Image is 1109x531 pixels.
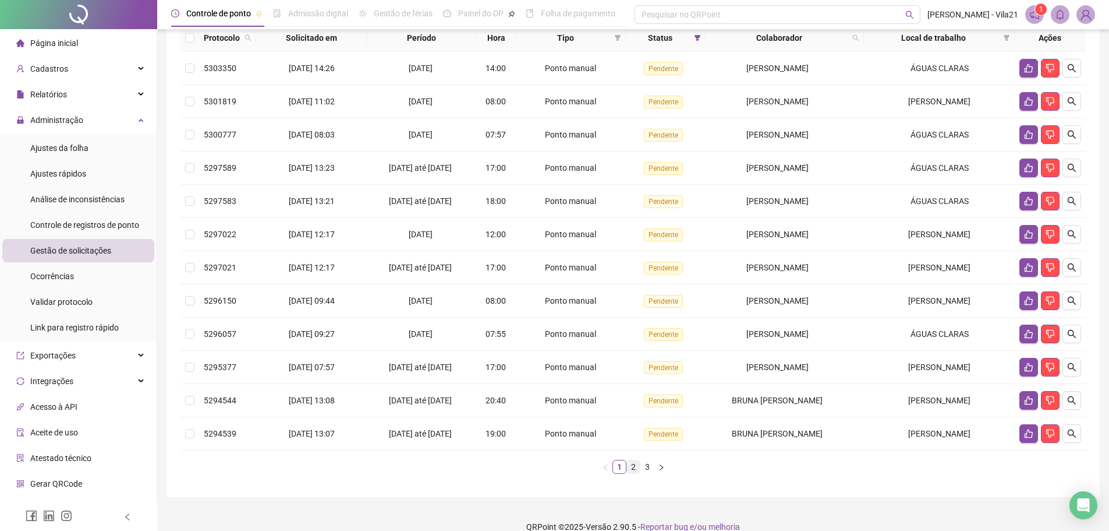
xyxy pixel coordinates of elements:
[1035,3,1047,15] sup: 1
[43,510,55,522] span: linkedin
[486,196,506,206] span: 18:00
[273,9,281,17] span: file-done
[389,163,452,173] span: [DATE] até [DATE]
[864,351,1014,384] td: [PERSON_NAME]
[613,460,626,473] a: 1
[864,318,1014,351] td: ÁGUAS CLARAS
[654,460,668,474] button: right
[409,329,433,339] span: [DATE]
[486,296,506,305] span: 08:00
[522,31,610,44] span: Tipo
[289,263,335,272] span: [DATE] 12:17
[1024,329,1033,339] span: like
[30,220,139,230] span: Controle de registros de ponto
[644,395,683,407] span: Pendente
[486,97,506,106] span: 08:00
[16,428,24,437] span: audit
[389,363,452,372] span: [DATE] até [DATE]
[746,363,809,372] span: [PERSON_NAME]
[864,85,1014,118] td: [PERSON_NAME]
[508,10,515,17] span: pushpin
[614,34,621,41] span: filter
[1039,5,1043,13] span: 1
[658,464,665,471] span: right
[409,230,433,239] span: [DATE]
[486,363,506,372] span: 17:00
[486,329,506,339] span: 07:55
[526,9,534,17] span: book
[1067,329,1076,339] span: search
[1024,196,1033,206] span: like
[367,24,476,52] th: Período
[864,185,1014,218] td: ÁGUAS CLARAS
[1024,396,1033,405] span: like
[30,90,67,99] span: Relatórios
[204,130,236,139] span: 5300777
[30,323,119,332] span: Link para registro rápido
[30,246,111,255] span: Gestão de solicitações
[545,263,596,272] span: Ponto manual
[30,351,76,360] span: Exportações
[864,118,1014,152] td: ÁGUAS CLARAS
[1024,263,1033,272] span: like
[30,169,86,178] span: Ajustes rápidos
[1046,296,1055,305] span: dislike
[1046,396,1055,405] span: dislike
[123,513,132,521] span: left
[1046,97,1055,106] span: dislike
[732,396,823,405] span: BRUNA [PERSON_NAME]
[545,130,596,139] span: Ponto manual
[602,464,609,471] span: left
[1067,97,1076,106] span: search
[16,116,24,124] span: lock
[16,454,24,462] span: solution
[26,510,37,522] span: facebook
[245,34,251,41] span: search
[389,396,452,405] span: [DATE] até [DATE]
[850,29,862,47] span: search
[486,396,506,405] span: 20:40
[1046,429,1055,438] span: dislike
[644,228,683,241] span: Pendente
[545,64,596,73] span: Ponto manual
[204,163,236,173] span: 5297589
[1024,163,1033,173] span: like
[746,64,809,73] span: [PERSON_NAME]
[1067,196,1076,206] span: search
[458,9,504,18] span: Painel do DP
[545,396,596,405] span: Ponto manual
[1067,130,1076,139] span: search
[476,24,517,52] th: Hora
[409,130,433,139] span: [DATE]
[1067,429,1076,438] span: search
[1077,6,1094,23] img: 1700
[864,417,1014,451] td: [PERSON_NAME]
[1046,163,1055,173] span: dislike
[640,460,654,474] li: 3
[598,460,612,474] button: left
[545,230,596,239] span: Ponto manual
[746,296,809,305] span: [PERSON_NAME]
[289,429,335,438] span: [DATE] 13:07
[16,39,24,47] span: home
[30,479,82,488] span: Gerar QRCode
[626,460,640,474] li: 2
[16,351,24,360] span: export
[1024,296,1033,305] span: like
[1024,363,1033,372] span: like
[1046,329,1055,339] span: dislike
[864,284,1014,318] td: [PERSON_NAME]
[30,143,88,153] span: Ajustes da folha
[204,363,236,372] span: 5295377
[1024,97,1033,106] span: like
[545,97,596,106] span: Ponto manual
[30,428,78,437] span: Aceite de uso
[644,295,683,308] span: Pendente
[30,195,125,204] span: Análise de inconsistências
[654,460,668,474] li: Próxima página
[710,31,848,44] span: Colaborador
[16,480,24,488] span: qrcode
[30,453,91,463] span: Atestado técnico
[852,34,859,41] span: search
[389,429,452,438] span: [DATE] até [DATE]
